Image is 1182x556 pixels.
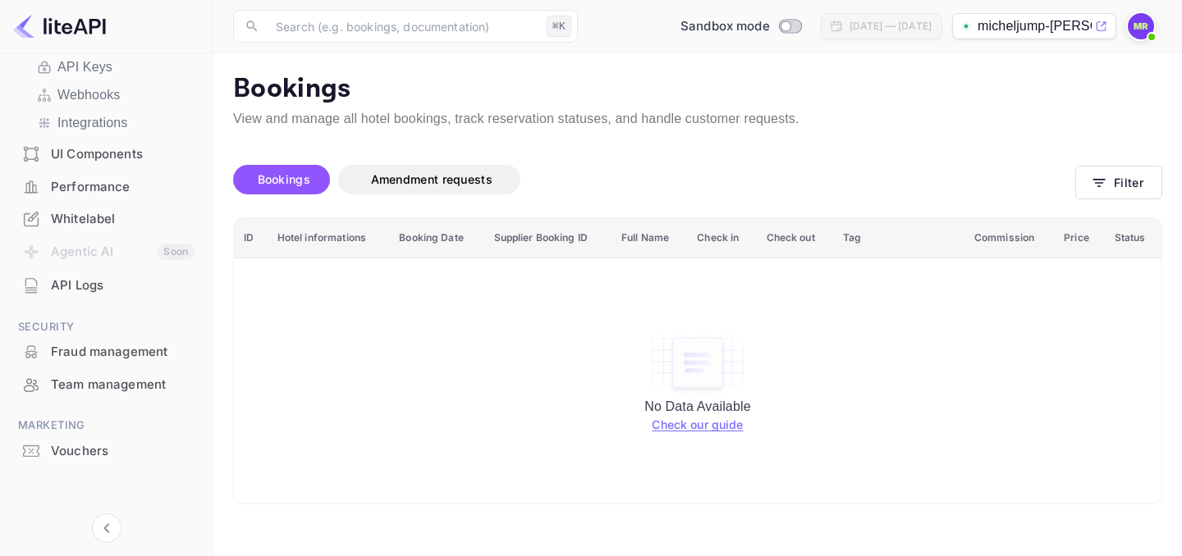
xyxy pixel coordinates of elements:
[51,343,195,362] div: Fraud management
[36,85,190,105] a: Webhooks
[687,218,756,258] th: Check in
[51,210,195,229] div: Whitelabel
[92,513,121,543] button: Collapse navigation
[266,10,540,43] input: Search (e.g. bookings, documentation)
[964,218,1054,258] th: Commission
[674,17,808,36] div: Switch to Production mode
[10,139,203,171] div: UI Components
[233,165,1075,194] div: account-settings tabs
[10,369,203,399] a: Team management
[30,54,196,80] div: API Keys
[389,218,483,258] th: Booking Date
[652,417,743,431] a: Check our guide
[757,218,833,258] th: Check out
[51,376,195,394] div: Team management
[268,218,390,258] th: Hotel informations
[10,435,203,467] div: Vouchers
[680,17,770,36] span: Sandbox mode
[1105,218,1161,258] th: Status
[612,218,687,258] th: Full Name
[10,270,203,300] a: API Logs
[850,19,932,34] div: [DATE] — [DATE]
[36,57,190,77] a: API Keys
[234,218,1161,504] table: booking table
[10,139,203,169] a: UI Components
[10,417,203,435] span: Marketing
[10,336,203,368] div: Fraud management
[10,203,203,235] div: Whitelabel
[10,171,203,203] div: Performance
[10,203,203,234] a: Whitelabel
[57,113,127,133] p: Integrations
[10,318,203,336] span: Security
[10,336,203,367] a: Fraud management
[1054,218,1104,258] th: Price
[57,57,112,77] p: API Keys
[648,328,747,397] img: empty-state-table.svg
[644,397,750,417] p: No Data Available
[13,13,106,39] img: LiteAPI logo
[233,73,1162,106] p: Bookings
[10,270,203,302] div: API Logs
[57,85,121,105] p: Webhooks
[978,16,1092,36] p: micheljump-[PERSON_NAME]-ky48z....
[547,16,571,37] div: ⌘K
[10,171,203,202] a: Performance
[51,178,195,197] div: Performance
[10,369,203,401] div: Team management
[51,145,195,164] div: UI Components
[51,276,195,295] div: API Logs
[258,172,310,186] span: Bookings
[30,82,196,108] div: Webhooks
[30,110,196,136] div: Integrations
[1128,13,1154,39] img: Micheljump Rosa
[234,218,268,258] th: ID
[51,442,195,461] div: Vouchers
[484,218,612,258] th: Supplier Booking ID
[833,218,964,258] th: Tag
[10,435,203,466] a: Vouchers
[36,113,190,133] a: Integrations
[233,109,1162,129] p: View and manage all hotel bookings, track reservation statuses, and handle customer requests.
[1075,166,1162,199] button: Filter
[371,172,492,186] span: Amendment requests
